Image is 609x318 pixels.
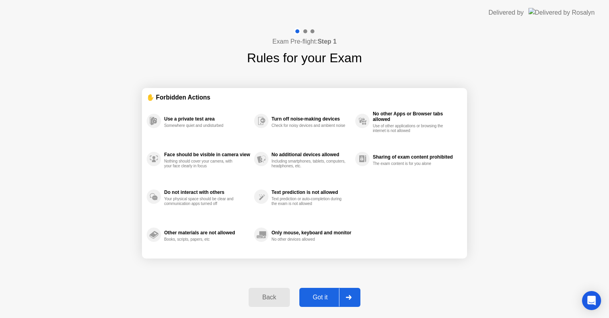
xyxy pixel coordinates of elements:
[373,161,448,166] div: The exam content is for you alone
[373,154,458,160] div: Sharing of exam content prohibited
[373,111,458,122] div: No other Apps or Browser tabs allowed
[272,37,337,46] h4: Exam Pre-flight:
[488,8,524,17] div: Delivered by
[272,152,351,157] div: No additional devices allowed
[272,230,351,236] div: Only mouse, keyboard and monitor
[147,93,462,102] div: ✋ Forbidden Actions
[582,291,601,310] div: Open Intercom Messenger
[164,159,239,169] div: Nothing should cover your camera, with your face clearly in focus
[272,237,347,242] div: No other devices allowed
[249,288,289,307] button: Back
[272,159,347,169] div: Including smartphones, tablets, computers, headphones, etc.
[529,8,595,17] img: Delivered by Rosalyn
[247,48,362,67] h1: Rules for your Exam
[164,152,250,157] div: Face should be visible in camera view
[299,288,360,307] button: Got it
[164,123,239,128] div: Somewhere quiet and undisturbed
[164,230,250,236] div: Other materials are not allowed
[373,124,448,133] div: Use of other applications or browsing the internet is not allowed
[272,116,351,122] div: Turn off noise-making devices
[272,190,351,195] div: Text prediction is not allowed
[164,190,250,195] div: Do not interact with others
[272,197,347,206] div: Text prediction or auto-completion during the exam is not allowed
[164,237,239,242] div: Books, scripts, papers, etc
[272,123,347,128] div: Check for noisy devices and ambient noise
[302,294,339,301] div: Got it
[164,116,250,122] div: Use a private test area
[164,197,239,206] div: Your physical space should be clear and communication apps turned off
[251,294,287,301] div: Back
[318,38,337,45] b: Step 1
